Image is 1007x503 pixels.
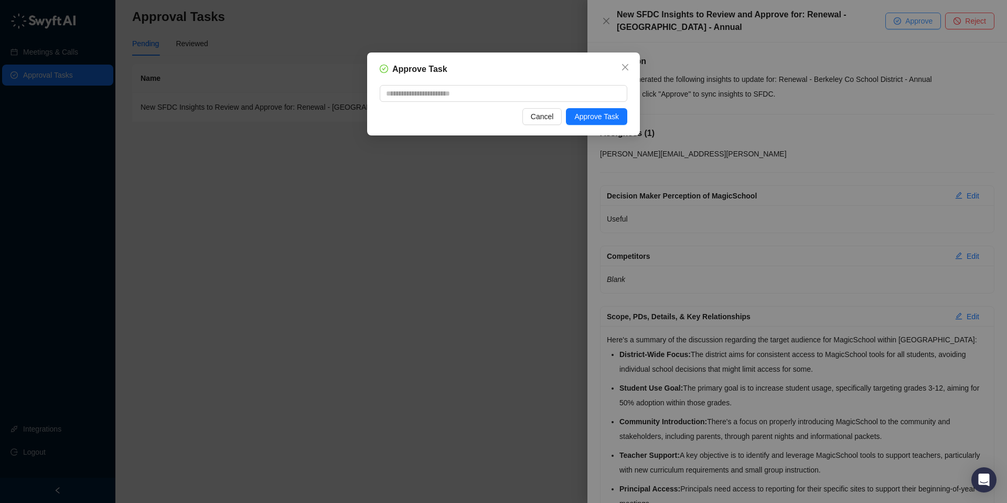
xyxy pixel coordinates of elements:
div: Open Intercom Messenger [971,467,997,492]
span: Approve Task [574,111,619,122]
button: Close [617,59,634,76]
button: Cancel [522,108,562,125]
h5: Approve Task [392,63,447,76]
button: Approve Task [566,108,627,125]
span: close [621,63,629,71]
span: check-circle [380,65,388,73]
span: Cancel [531,111,554,122]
